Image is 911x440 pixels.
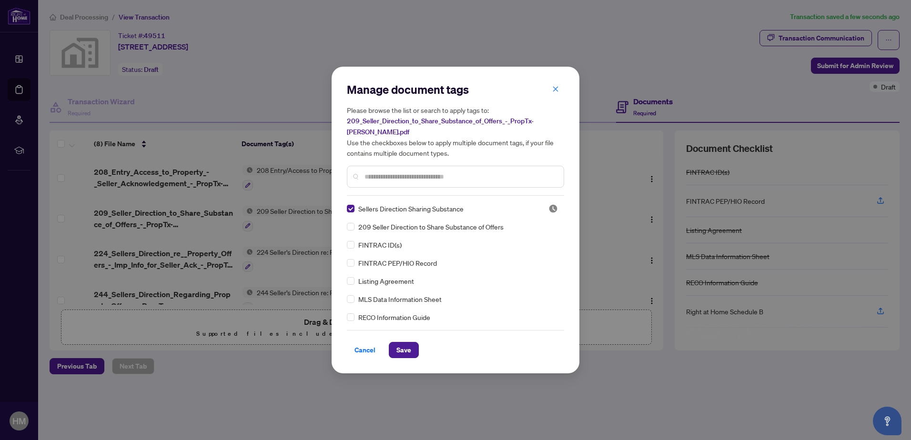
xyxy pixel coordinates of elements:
span: Save [396,342,411,358]
span: Listing Agreement [358,276,414,286]
h2: Manage document tags [347,82,564,97]
span: 209_Seller_Direction_to_Share_Substance_of_Offers_-_PropTx-[PERSON_NAME].pdf [347,117,534,136]
span: MLS Data Information Sheet [358,294,442,304]
span: FINTRAC ID(s) [358,240,402,250]
button: Cancel [347,342,383,358]
img: status [548,204,558,213]
span: Sellers Direction Sharing Substance [358,203,464,214]
h5: Please browse the list or search to apply tags to: Use the checkboxes below to apply multiple doc... [347,105,564,158]
span: 209 Seller Direction to Share Substance of Offers [358,221,504,232]
span: close [552,86,559,92]
button: Open asap [873,407,901,435]
span: Pending Review [548,204,558,213]
button: Save [389,342,419,358]
span: FINTRAC PEP/HIO Record [358,258,437,268]
span: RECO Information Guide [358,312,430,322]
span: Cancel [354,342,375,358]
